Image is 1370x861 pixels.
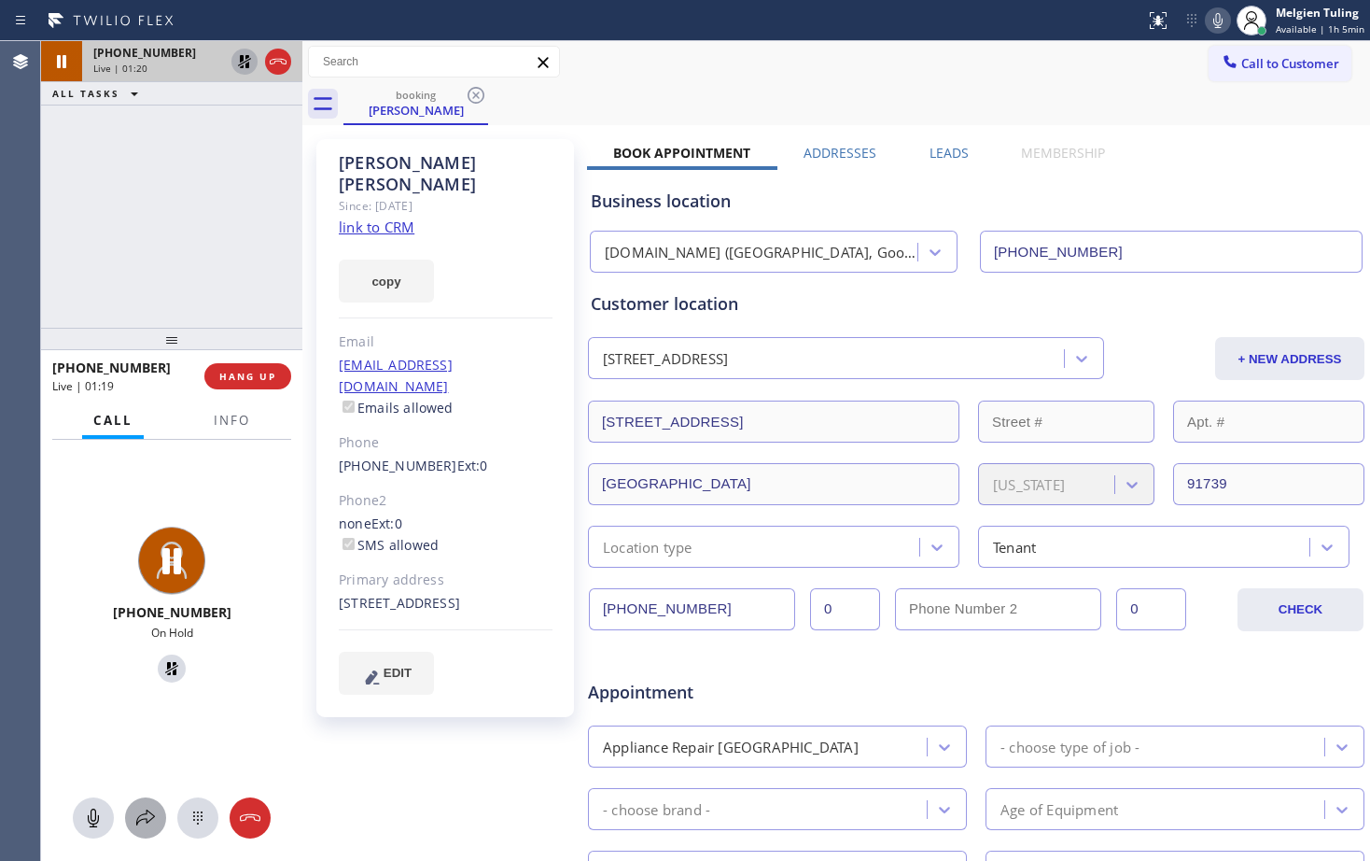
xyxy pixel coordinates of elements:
[339,593,552,614] div: [STREET_ADDRESS]
[52,359,171,376] span: [PHONE_NUMBER]
[1021,144,1105,162] label: Membership
[1276,5,1364,21] div: Melgien Tuling
[214,412,250,429] span: Info
[1205,7,1231,34] button: Mute
[1116,588,1186,630] input: Ext. 2
[339,195,552,217] div: Since: [DATE]
[339,652,434,695] button: EDIT
[1000,798,1118,820] div: Age of Equipment
[231,49,258,75] button: Unhold Customer
[339,399,454,416] label: Emails allowed
[603,736,859,757] div: Appliance Repair [GEOGRAPHIC_DATA]
[93,45,196,61] span: [PHONE_NUMBER]
[339,457,457,474] a: [PHONE_NUMBER]
[605,242,919,263] div: [DOMAIN_NAME] ([GEOGRAPHIC_DATA], Google Ads)
[177,797,218,839] button: Open dialpad
[978,401,1154,443] input: Street #
[1276,22,1364,35] span: Available | 1h 5min
[204,363,291,389] button: HANG UP
[219,370,276,383] span: HANG UP
[980,231,1363,273] input: Phone Number
[588,463,959,505] input: City
[930,144,969,162] label: Leads
[52,87,119,100] span: ALL TASKS
[588,680,845,705] span: Appointment
[52,378,114,394] span: Live | 01:19
[265,49,291,75] button: Hang up
[339,490,552,512] div: Phone2
[151,625,193,641] span: On Hold
[895,588,1101,630] input: Phone Number 2
[93,412,133,429] span: Call
[603,536,692,558] div: Location type
[1215,337,1364,380] button: + NEW ADDRESS
[1237,588,1363,631] button: CHECK
[339,536,439,554] label: SMS allowed
[603,798,710,820] div: - choose brand -
[804,144,876,162] label: Addresses
[1173,401,1364,443] input: Apt. #
[603,348,728,370] div: [STREET_ADDRESS]
[309,47,559,77] input: Search
[73,797,114,839] button: Mute
[41,82,157,105] button: ALL TASKS
[113,603,231,621] span: [PHONE_NUMBER]
[339,356,453,395] a: [EMAIL_ADDRESS][DOMAIN_NAME]
[339,570,552,591] div: Primary address
[613,144,750,162] label: Book Appointment
[158,655,186,683] button: Unhold Customer
[342,538,355,550] input: SMS allowed
[591,189,1362,214] div: Business location
[339,332,552,353] div: Email
[810,588,880,630] input: Ext.
[588,401,959,443] input: Address
[230,797,271,839] button: Hang up
[345,83,486,123] div: Michael Droge
[384,666,412,680] span: EDIT
[339,260,434,303] button: copy
[345,88,486,102] div: booking
[1241,55,1339,72] span: Call to Customer
[339,514,552,557] div: none
[457,457,488,474] span: Ext: 0
[589,588,795,630] input: Phone Number
[342,401,355,413] input: Emails allowed
[203,402,261,439] button: Info
[1209,46,1351,81] button: Call to Customer
[93,62,147,75] span: Live | 01:20
[339,152,552,195] div: [PERSON_NAME] [PERSON_NAME]
[993,536,1036,558] div: Tenant
[1173,463,1364,505] input: ZIP
[82,402,144,439] button: Call
[591,291,1362,317] div: Customer location
[1000,736,1139,757] div: - choose type of job -
[371,515,402,532] span: Ext: 0
[125,797,166,839] button: Open directory
[339,432,552,454] div: Phone
[345,102,486,119] div: [PERSON_NAME]
[339,218,414,236] a: link to CRM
